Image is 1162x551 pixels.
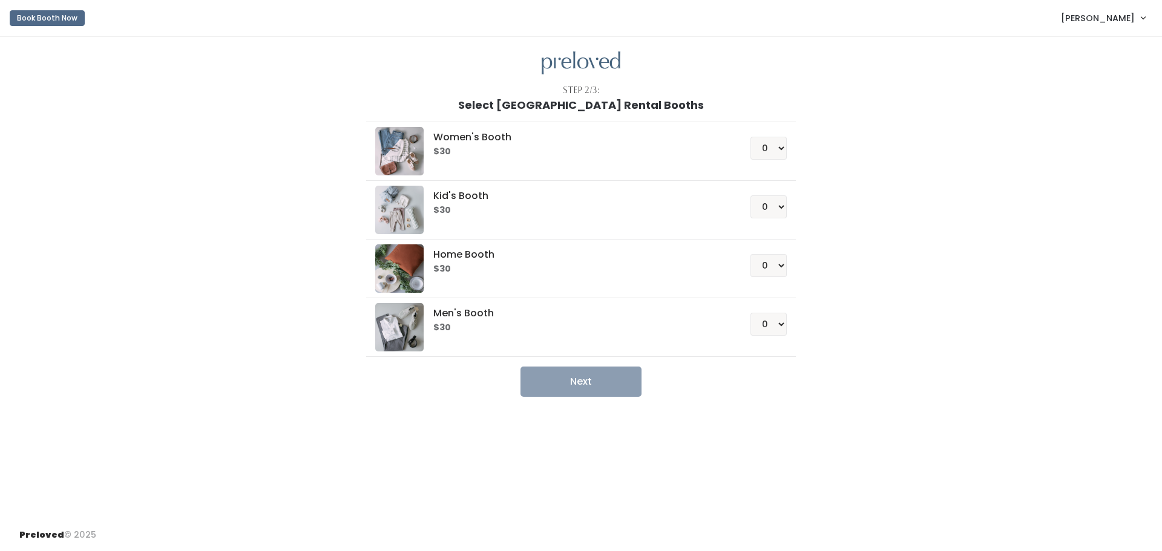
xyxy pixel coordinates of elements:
[19,519,96,541] div: © 2025
[375,244,424,293] img: preloved logo
[433,206,721,215] h6: $30
[1049,5,1157,31] a: [PERSON_NAME]
[542,51,620,75] img: preloved logo
[433,308,721,319] h5: Men's Booth
[433,147,721,157] h6: $30
[10,10,85,26] button: Book Booth Now
[520,367,642,397] button: Next
[458,99,704,111] h1: Select [GEOGRAPHIC_DATA] Rental Booths
[433,323,721,333] h6: $30
[10,5,85,31] a: Book Booth Now
[433,264,721,274] h6: $30
[375,127,424,175] img: preloved logo
[1061,11,1135,25] span: [PERSON_NAME]
[375,303,424,351] img: preloved logo
[563,84,600,97] div: Step 2/3:
[433,249,721,260] h5: Home Booth
[19,529,64,541] span: Preloved
[433,191,721,201] h5: Kid's Booth
[433,132,721,143] h5: Women's Booth
[375,186,424,234] img: preloved logo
